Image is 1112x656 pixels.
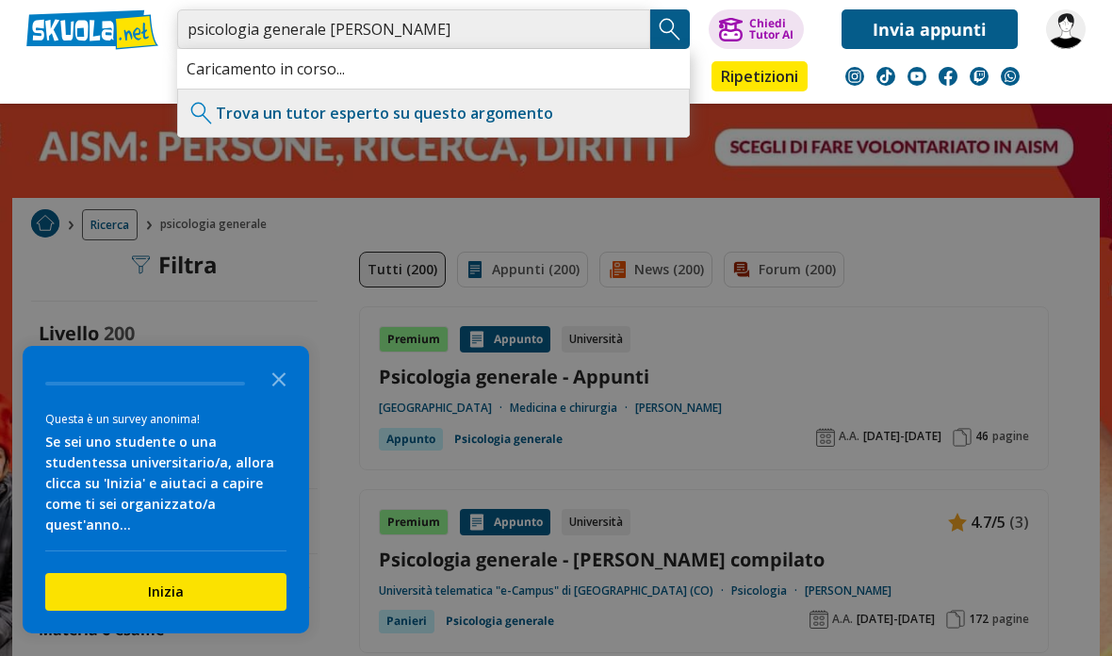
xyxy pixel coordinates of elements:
button: Close the survey [260,359,298,397]
img: Cerca appunti, riassunti o versioni [656,15,684,43]
button: ChiediTutor AI [709,9,804,49]
a: Invia appunti [842,9,1018,49]
a: Appunti [172,61,257,95]
img: tiktok [876,67,895,86]
img: Trova un tutor esperto [188,99,216,127]
input: Cerca appunti, riassunti o versioni [177,9,650,49]
img: youtube [908,67,926,86]
img: facebook [939,67,957,86]
div: Caricamento in corso... [177,49,690,89]
img: twitch [970,67,989,86]
a: Trova un tutor esperto su questo argomento [216,103,553,123]
img: instagram [845,67,864,86]
div: Survey [23,346,309,633]
img: WhatsApp [1001,67,1020,86]
div: Se sei uno studente o una studentessa universitario/a, allora clicca su 'Inizia' e aiutaci a capi... [45,432,286,535]
button: Search Button [650,9,690,49]
div: Questa è un survey anonima! [45,410,286,428]
button: Inizia [45,573,286,611]
div: Chiedi Tutor AI [749,18,793,41]
a: Ripetizioni [711,61,808,91]
img: Paola.blu [1046,9,1086,49]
